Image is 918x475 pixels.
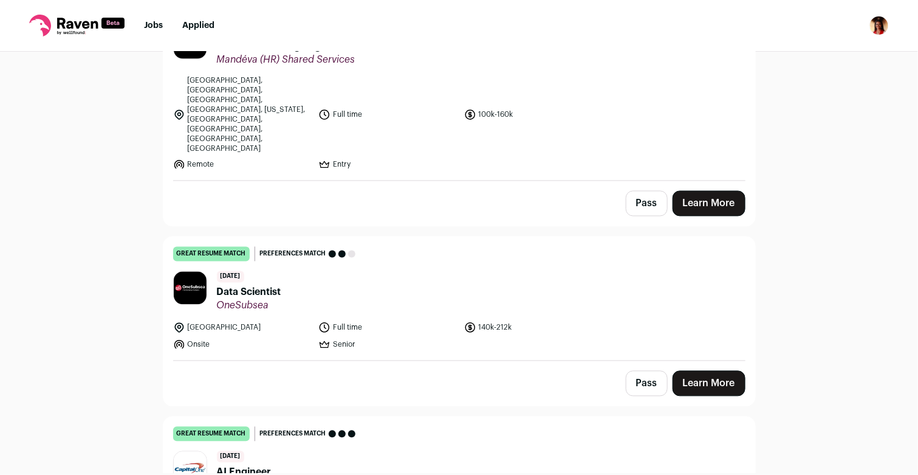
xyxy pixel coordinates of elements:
span: [DATE] [217,451,244,463]
li: Remote [173,159,312,171]
a: great resume match Preferences match [DATE] Data Scientist OneSubsea [GEOGRAPHIC_DATA] Full time ... [163,237,755,361]
li: Entry [318,159,457,171]
span: Mandéva (HR) Shared Services [217,54,355,66]
li: Senior [318,339,457,351]
img: 5d14eaaf7b52334a62b8801a17d3e2e55538fc9b5ba1ade08dec55096ffc1805.jpg [174,272,207,305]
button: Pass [626,371,668,397]
span: [DATE] [217,271,244,283]
span: Data Scientist [217,285,281,300]
span: OneSubsea [217,300,281,312]
li: Full time [318,76,457,154]
button: Pass [626,191,668,217]
span: Preferences match [260,248,326,260]
a: Applied [182,21,214,30]
li: 100k-160k [464,76,603,154]
div: great resume match [173,247,250,262]
div: great resume match [173,427,250,442]
a: Jobs [144,21,163,30]
span: Preferences match [260,428,326,440]
li: Onsite [173,339,312,351]
a: Learn More [673,371,745,397]
button: Open dropdown [869,16,889,35]
li: [GEOGRAPHIC_DATA], [GEOGRAPHIC_DATA], [GEOGRAPHIC_DATA], [GEOGRAPHIC_DATA], [US_STATE], [GEOGRAPH... [173,76,312,154]
li: [GEOGRAPHIC_DATA] [173,322,312,334]
li: 140k-212k [464,322,603,334]
li: Full time [318,322,457,334]
a: Learn More [673,191,745,217]
img: 19377314-medium_jpg [869,16,889,35]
